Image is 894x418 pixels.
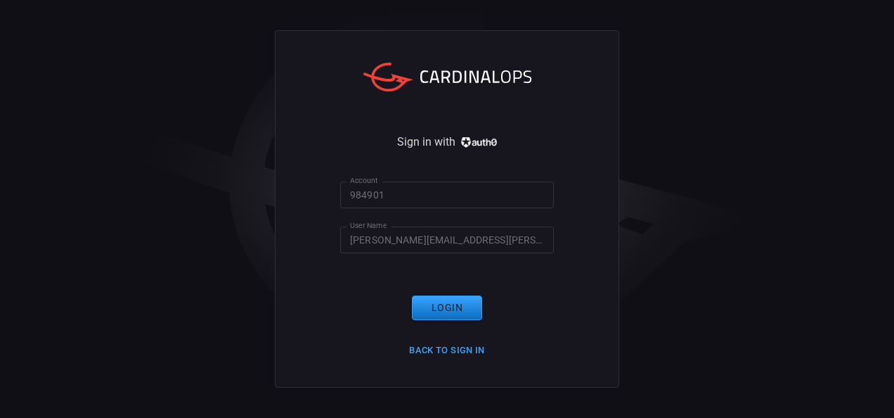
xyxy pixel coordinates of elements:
[340,227,554,253] input: Type your user name
[350,220,387,231] label: User Name
[340,182,554,208] input: Type your account
[350,175,378,186] label: Account
[412,296,482,320] button: Login
[401,340,493,362] button: Back to Sign in
[397,137,455,148] span: Sign in with
[459,137,496,148] img: vP8Hhh4KuCH8AavWKdZY7RZgAAAAASUVORK5CYII=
